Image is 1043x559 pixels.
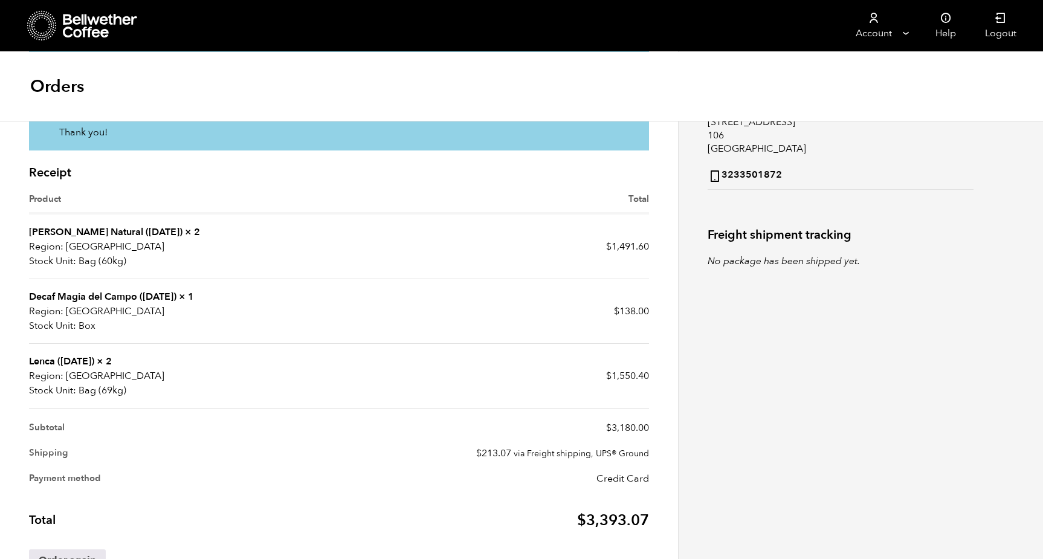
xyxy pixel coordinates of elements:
[614,305,619,318] span: $
[708,254,860,268] i: No package has been shipped yet.
[29,254,339,268] p: Bag (60kg)
[614,305,649,318] bdi: 138.00
[577,510,586,531] span: $
[29,355,94,368] a: Lenca ([DATE])
[29,166,649,180] h2: Receipt
[606,240,612,253] span: $
[30,76,84,97] h1: Orders
[29,290,176,303] a: Decaf Magia del Campo ([DATE])
[29,318,339,333] p: Box
[708,89,974,190] address: [PERSON_NAME] Tiago Coffee Bar + Kitchen [STREET_ADDRESS] 106 [GEOGRAPHIC_DATA]
[29,409,339,441] th: Subtotal
[29,383,76,398] strong: Stock Unit:
[339,466,649,491] td: Credit Card
[514,448,649,459] small: via Freight shipping, UPS® Ground
[29,369,63,383] strong: Region:
[179,290,194,303] strong: × 1
[577,510,649,531] span: 3,393.07
[606,369,649,383] bdi: 1,550.40
[476,447,482,460] span: $
[29,441,339,466] th: Shipping
[29,192,339,215] th: Product
[29,491,339,538] th: Total
[29,318,76,333] strong: Stock Unit:
[606,369,612,383] span: $
[476,447,511,460] span: 213.07
[606,240,649,253] bdi: 1,491.60
[29,304,63,318] strong: Region:
[29,304,339,318] p: [GEOGRAPHIC_DATA]
[708,166,782,183] strong: 3233501872
[29,369,339,383] p: [GEOGRAPHIC_DATA]
[708,228,1014,242] h2: Freight shipment tracking
[29,466,339,491] th: Payment method
[185,225,200,239] strong: × 2
[339,192,649,215] th: Total
[29,254,76,268] strong: Stock Unit:
[29,225,182,239] a: [PERSON_NAME] Natural ([DATE])
[59,125,619,140] p: Thank you!
[29,383,339,398] p: Bag (69kg)
[29,239,339,254] p: [GEOGRAPHIC_DATA]
[606,421,649,435] span: 3,180.00
[606,421,612,435] span: $
[97,355,112,368] strong: × 2
[29,239,63,254] strong: Region:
